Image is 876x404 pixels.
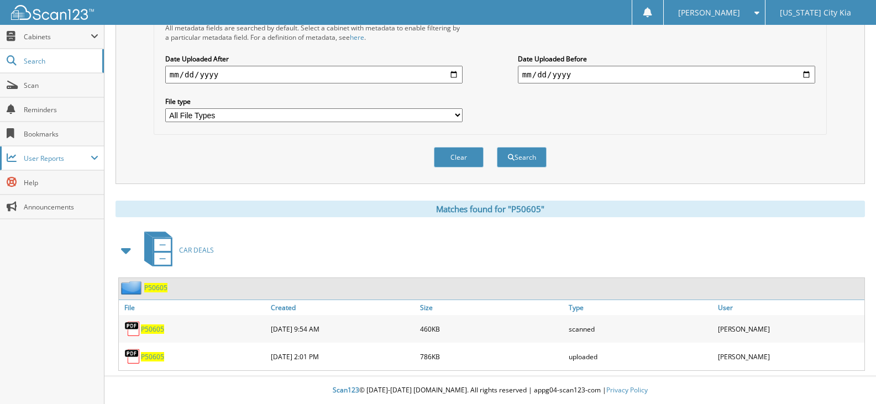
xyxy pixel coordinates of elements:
a: CAR DEALS [138,228,214,272]
span: Search [24,56,97,66]
div: uploaded [566,345,715,368]
a: Type [566,300,715,315]
div: Matches found for "P50605" [116,201,865,217]
div: 460KB [417,318,566,340]
span: Scan123 [333,385,359,395]
span: Cabinets [24,32,91,41]
a: File [119,300,268,315]
button: Clear [434,147,484,167]
div: [DATE] 9:54 AM [268,318,417,340]
div: © [DATE]-[DATE] [DOMAIN_NAME]. All rights reserved | appg04-scan123-com | [104,377,876,404]
iframe: Chat Widget [821,351,876,404]
div: [PERSON_NAME] [715,318,864,340]
input: end [518,66,815,83]
img: scan123-logo-white.svg [11,5,94,20]
a: P50605 [144,283,167,292]
button: Search [497,147,547,167]
a: P50605 [141,324,164,334]
span: CAR DEALS [179,245,214,255]
span: [PERSON_NAME] [678,9,740,16]
div: scanned [566,318,715,340]
span: User Reports [24,154,91,163]
a: User [715,300,864,315]
label: Date Uploaded After [165,54,463,64]
div: All metadata fields are searched by default. Select a cabinet with metadata to enable filtering b... [165,23,463,42]
a: Created [268,300,417,315]
span: Announcements [24,202,98,212]
div: [DATE] 2:01 PM [268,345,417,368]
span: Reminders [24,105,98,114]
a: here [350,33,364,42]
span: Scan [24,81,98,90]
a: Size [417,300,566,315]
span: Bookmarks [24,129,98,139]
div: [PERSON_NAME] [715,345,864,368]
a: P50605 [141,352,164,361]
input: start [165,66,463,83]
a: Privacy Policy [606,385,648,395]
img: PDF.png [124,321,141,337]
label: Date Uploaded Before [518,54,815,64]
div: 786KB [417,345,566,368]
img: PDF.png [124,348,141,365]
span: Help [24,178,98,187]
label: File type [165,97,463,106]
span: [US_STATE] City Kia [780,9,851,16]
img: folder2.png [121,281,144,295]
